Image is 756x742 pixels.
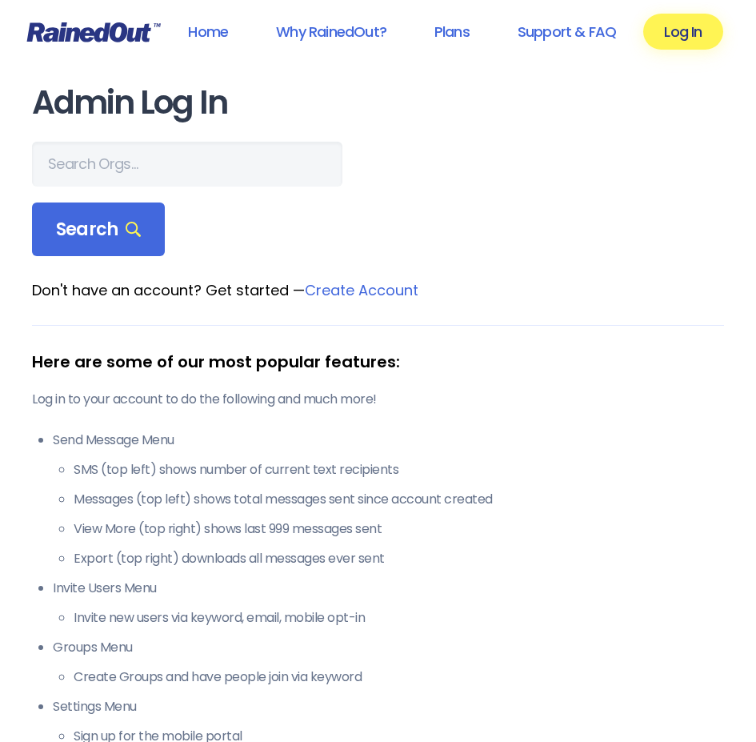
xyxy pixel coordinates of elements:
[74,460,724,479] li: SMS (top left) shows number of current text recipients
[53,638,724,687] li: Groups Menu
[167,14,249,50] a: Home
[255,14,407,50] a: Why RainedOut?
[53,431,724,568] li: Send Message Menu
[497,14,637,50] a: Support & FAQ
[74,668,724,687] li: Create Groups and have people join via keyword
[32,142,342,187] input: Search Orgs…
[74,549,724,568] li: Export (top right) downloads all messages ever sent
[74,490,724,509] li: Messages (top left) shows total messages sent since account created
[32,390,724,409] p: Log in to your account to do the following and much more!
[32,85,724,121] h1: Admin Log In
[414,14,490,50] a: Plans
[643,14,722,50] a: Log In
[305,280,418,300] a: Create Account
[74,519,724,539] li: View More (top right) shows last 999 messages sent
[53,579,724,628] li: Invite Users Menu
[74,608,724,628] li: Invite new users via keyword, email, mobile opt-in
[56,219,141,241] span: Search
[32,350,724,374] div: Here are some of our most popular features:
[32,203,165,257] div: Search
